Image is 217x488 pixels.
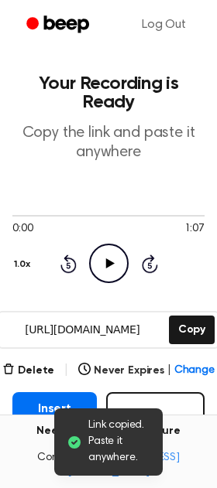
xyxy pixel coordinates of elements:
button: 1.0x [12,251,36,278]
span: | [167,363,171,379]
span: | [64,361,69,380]
span: Contact us [9,452,208,479]
a: Beep [15,10,103,40]
span: 0:00 [12,221,33,237]
span: 1:07 [184,221,205,237]
a: [EMAIL_ADDRESS][DOMAIN_NAME] [67,452,180,477]
span: Change [174,363,215,379]
h1: Your Recording is Ready [12,74,205,111]
a: Log Out [126,6,201,43]
p: Copy the link and paste it anywhere [12,124,205,162]
button: Record [106,392,205,457]
button: Insert into Doc [12,392,97,457]
button: Delete [2,363,54,379]
button: Copy [169,316,215,344]
span: Link copied. Paste it anywhere. [88,418,150,466]
button: Never Expires|Change [78,363,215,379]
